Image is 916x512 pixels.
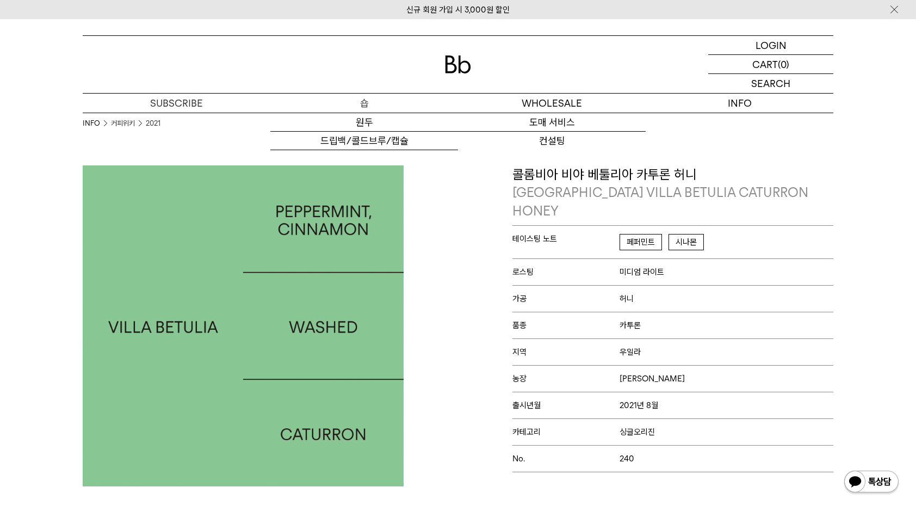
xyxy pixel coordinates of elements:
span: 미디엄 라이트 [620,267,664,277]
span: 로스팅 [512,267,620,277]
li: INFO [83,118,111,129]
span: 허니 [620,294,634,304]
span: 지역 [512,347,620,357]
p: (0) [778,55,789,73]
p: WHOLESALE [458,94,646,113]
a: 드립백/콜드브루/캡슐 [270,132,458,150]
p: 콜롬비아 비야 베툴리아 카투론 허니 [512,165,833,220]
p: SEARCH [751,74,790,93]
span: 가공 [512,294,620,304]
span: 240 [620,454,634,464]
img: 로고 [445,55,471,73]
span: 카테고리 [512,427,620,437]
span: 우일라 [620,347,641,357]
p: [GEOGRAPHIC_DATA] VILLA BETULIA CATURRON HONEY [512,183,833,220]
span: No. [512,454,620,464]
p: LOGIN [756,36,787,54]
a: 2021 [146,118,160,129]
a: 컨설팅 [458,132,646,150]
span: 농장 [512,374,620,384]
a: 신규 회원 가입 시 3,000원 할인 [406,5,510,15]
span: 출시년월 [512,400,620,410]
span: 2021년 8월 [620,400,658,410]
span: 카투론 [620,320,641,330]
a: 커피위키 [111,118,135,129]
span: [PERSON_NAME] [620,374,685,384]
span: 시나몬 [669,234,704,250]
p: CART [752,55,778,73]
a: 숍 [270,94,458,113]
a: SUBSCRIBE [83,94,270,113]
span: 싱글오리진 [620,427,655,437]
span: 페퍼민트 [620,234,662,250]
a: LOGIN [708,36,833,55]
img: 콜롬비아 비야 베툴리아 카투론 허니COLOMBIA VILLA BETULIA CATURRON HONEY [83,165,404,486]
p: INFO [646,94,833,113]
a: 선물세트 [270,150,458,169]
a: CART (0) [708,55,833,74]
a: 원두 [270,113,458,132]
a: 도매 서비스 [458,113,646,132]
span: 테이스팅 노트 [512,234,620,244]
span: 품종 [512,320,620,330]
img: 카카오톡 채널 1:1 채팅 버튼 [843,470,900,496]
